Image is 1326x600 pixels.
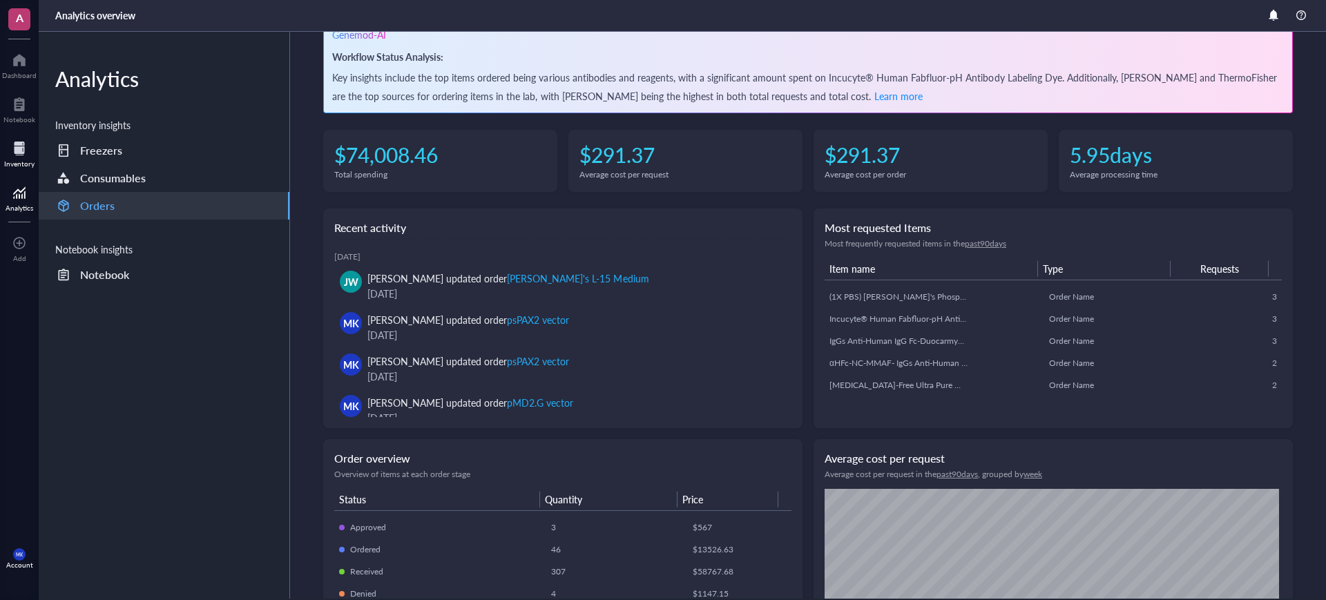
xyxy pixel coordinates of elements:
a: Analytics overview [55,9,138,21]
div: Total spending [35,190,329,200]
div: 3 [551,521,683,534]
div: [PERSON_NAME] updated order [367,271,649,286]
a: MK[PERSON_NAME] updated orderpsPAX2 vector[DATE] [334,348,791,389]
a: Freezers [39,137,289,164]
th: Status [334,489,540,511]
th: Price [678,489,778,511]
div: psPAX2 vector [507,354,569,368]
div: pMD2.G vector [173,371,225,383]
div: [PERSON_NAME] updated order [62,305,222,318]
div: 3 [1186,291,1277,303]
div: Ordered [350,543,381,556]
div: Order Name [831,306,917,316]
div: [DATE] [367,327,780,342]
div: Average processing time [997,190,1291,200]
div: 1790 [185,507,274,517]
div: [PERSON_NAME] updated order [62,338,222,351]
a: Consumables [39,164,289,192]
div: 48 [185,490,274,500]
div: IgGs Anti-Human IgG Fc-Duocarmycin DM Antibody with Cleavable Linker [829,335,968,347]
div: $ 291.37 [579,141,791,168]
div: Add [13,254,26,262]
div: Average cost per order [676,190,970,200]
div: Genemod-AI [332,27,386,42]
div: Analytics [6,204,33,212]
div: 9 [925,306,986,316]
th: Item name [825,258,1038,280]
div: Ordered [48,490,73,500]
div: Order Name [1049,357,1177,369]
div: Average processing time [676,583,773,597]
div: 5.95 days [1070,141,1282,168]
a: JW[PERSON_NAME] updated order[PERSON_NAME]'s L-15 Medium[DATE] [334,265,791,307]
div: $364168.17 [282,507,345,517]
div: [DATE] [62,317,340,329]
a: Notebook [39,261,289,289]
div: 7 [185,472,274,482]
div: Overview of items at each order stage [35,430,349,440]
div: $ 385,556.8 [35,168,329,190]
u: past 365 days [765,430,802,440]
div: Denied [48,525,68,535]
div: [DATE] [35,256,349,265]
div: Average processing time [1070,168,1282,181]
div: 8 [925,323,986,333]
div: [MEDICAL_DATA]-Free Ultra Pure Water [829,379,968,391]
a: Notebook [3,93,35,124]
div: 4 [551,588,683,600]
div: Most requested Items [825,220,931,236]
th: Quantity [540,489,678,511]
div: [DATE] [334,251,791,262]
div: Overview of items at each order stage [334,468,791,481]
button: Refresh [1222,53,1278,71]
div: $709.97 [282,472,345,482]
div: 307 [551,565,683,578]
div: 46 [551,543,683,556]
button: Learn more [879,124,919,142]
div: $1147.15 [693,588,787,600]
div: Consumables [80,168,146,188]
div: Order Name [1049,379,1177,391]
a: MK[PERSON_NAME] updated orderpsPAX2 vector[DATE] [35,300,349,333]
div: $ 322.91 [676,168,970,190]
div: CellTiterGlo2.0 [680,358,791,368]
div: Account [6,561,33,569]
div: [PERSON_NAME] updated order [62,371,225,384]
div: Total spending [35,583,91,597]
div: psPAX2 vector [173,338,222,349]
div: $58767.68 [693,565,787,578]
div: [DATE] [367,369,780,384]
div: 7 [925,358,986,368]
div: $ 322.91 [356,168,650,190]
th: Item name [676,262,845,280]
div: $ 291.37 [825,141,1037,168]
div: 2 [1186,379,1277,391]
div: (1X PBS) [PERSON_NAME]'s Phosphate Buffered Saline [829,291,968,303]
span: Past 12 months [81,57,144,66]
a: Orders [39,192,289,220]
th: Type [1038,258,1171,280]
div: Freezers [80,141,122,160]
div: Most frequently requested items in the [825,238,1282,250]
u: week [1024,468,1042,480]
div: Notebook insights [39,242,289,255]
a: JW[PERSON_NAME] updated order[PERSON_NAME]'s L-15 Medium[DATE] [35,267,349,300]
a: Dashboard [2,49,37,79]
div: 7 [925,341,986,351]
div: 3 [1186,313,1277,325]
div: 2 [1186,357,1277,369]
div: Order Name [831,288,917,298]
div: 14 [185,525,274,535]
a: MK[PERSON_NAME] updated orderpsPAX2 vector[DATE] [334,307,791,348]
div: Approved [48,472,77,482]
th: Price [308,447,388,465]
div: Order Name [831,341,917,351]
a: MK[PERSON_NAME] updated orderpMD2.G vector[DATE] [35,367,349,400]
div: [DATE] [62,350,340,362]
a: MK[PERSON_NAME] updated orderpsPAX2 vector[DATE] [35,333,349,367]
div: Inventory insights: Orders [26,26,178,44]
div: Hybridoma Fusion and Cloning Supplement [680,323,791,333]
span: A [16,9,23,26]
div: Date range: [26,53,156,71]
div: Denied [350,588,376,600]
